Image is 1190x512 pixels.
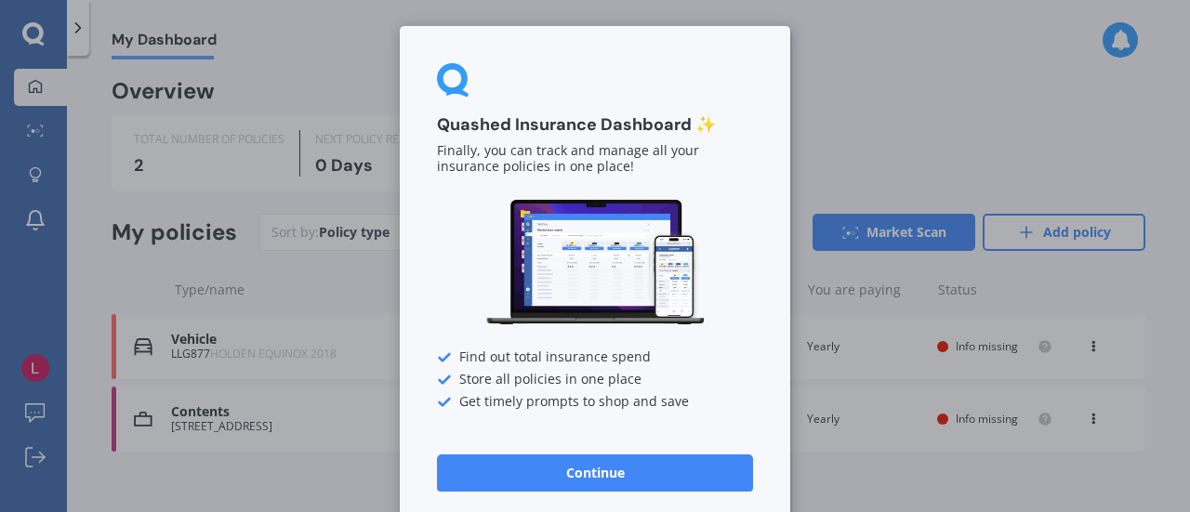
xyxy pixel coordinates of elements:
button: Continue [437,454,753,492]
h3: Quashed Insurance Dashboard ✨ [437,114,753,136]
img: Dashboard [483,197,707,328]
div: Get timely prompts to shop and save [437,395,753,410]
p: Finally, you can track and manage all your insurance policies in one place! [437,143,753,175]
div: Store all policies in one place [437,373,753,387]
div: Find out total insurance spend [437,350,753,365]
